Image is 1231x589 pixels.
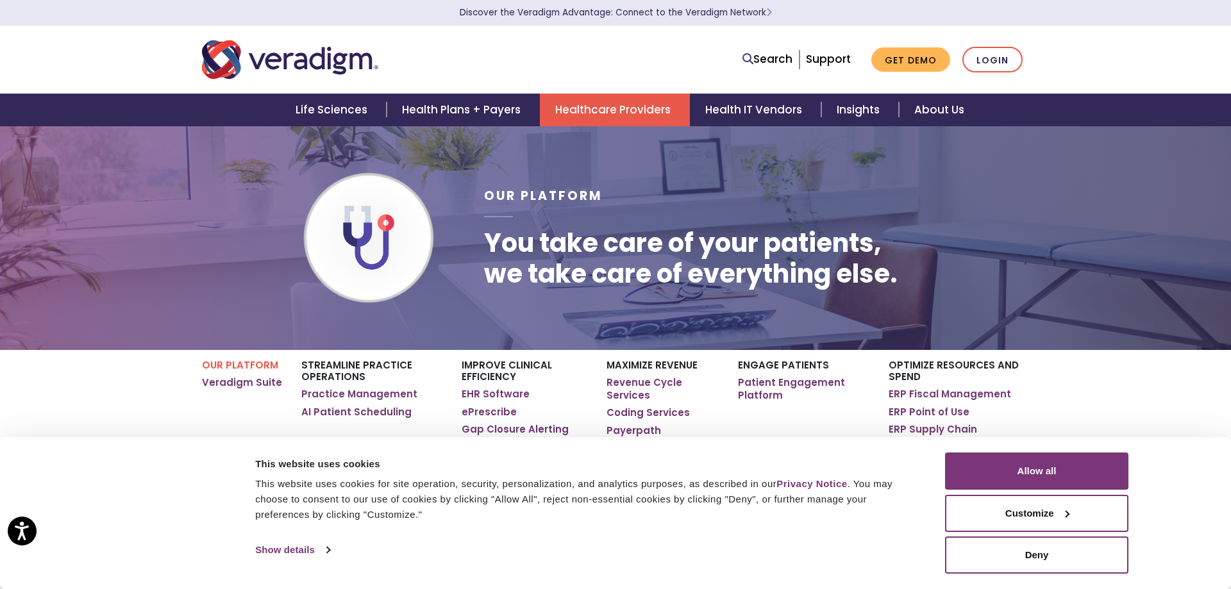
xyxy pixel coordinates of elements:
a: Practice Management [301,388,417,401]
a: About Us [899,94,980,126]
a: Patient Engagement Platform [738,376,869,401]
span: Learn More [766,6,772,19]
a: Life Sciences [280,94,387,126]
a: Veradigm Suite [202,376,282,389]
a: Search [742,51,792,68]
a: Health IT Vendors [690,94,821,126]
div: This website uses cookies for site operation, security, personalization, and analytics purposes, ... [255,476,916,522]
a: Health Plans + Payers [387,94,540,126]
a: Revenue Cycle Services [607,376,719,401]
a: Discover the Veradigm Advantage: Connect to the Veradigm NetworkLearn More [460,6,772,19]
div: This website uses cookies [255,456,916,472]
a: Healthcare Providers [540,94,690,126]
h1: You take care of your patients, we take care of everything else. [484,228,898,289]
a: ERP Point of Use [889,406,969,419]
a: Insights [821,94,899,126]
button: Customize [945,495,1128,532]
a: Login [962,47,1023,73]
a: ERP Fiscal Management [889,388,1011,401]
a: EHR Software [462,388,530,401]
img: Veradigm logo [202,38,378,81]
a: Coding Services [607,406,690,419]
a: Gap Closure Alerting [462,423,569,436]
a: Support [806,51,851,67]
a: Payerpath Clearinghouse [607,424,719,449]
a: Show details [255,540,330,560]
span: Our Platform [484,187,603,204]
a: Get Demo [871,47,950,72]
a: ePrescribe [462,406,517,419]
button: Allow all [945,452,1128,490]
button: Deny [945,536,1128,574]
a: ERP Supply Chain [889,423,977,436]
a: Privacy Notice [776,478,847,489]
a: AI Patient Scheduling [301,406,412,419]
